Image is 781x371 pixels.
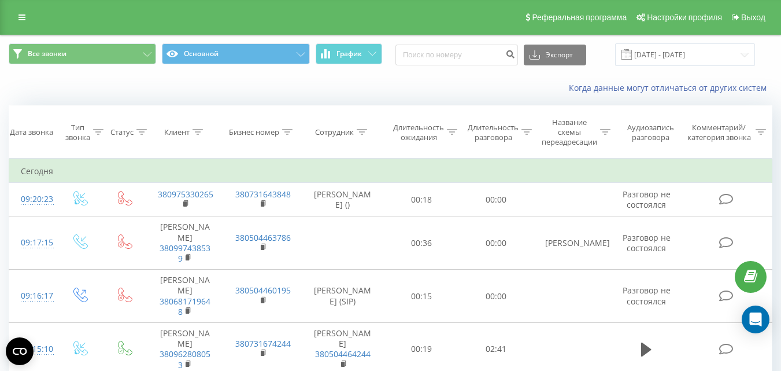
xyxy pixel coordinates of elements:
div: 09:16:17 [21,285,45,307]
div: Бизнес номер [229,127,279,137]
td: Сегодня [9,160,772,183]
button: Основной [162,43,309,64]
a: 380975330265 [158,189,213,200]
div: Название схемы переадресации [542,117,597,147]
button: Open CMP widget [6,337,34,365]
td: 00:15 [384,270,459,323]
a: 380504464244 [315,348,371,359]
a: Когда данные могут отличаться от других систем [569,82,772,93]
div: Аудиозапись разговора [621,123,680,142]
div: Сотрудник [315,127,354,137]
td: [PERSON_NAME] () [301,183,384,216]
button: Все звонки [9,43,156,64]
a: 380504460195 [235,285,291,296]
td: [PERSON_NAME] [534,216,611,270]
div: Длительность разговора [468,123,519,142]
td: [PERSON_NAME] [146,270,224,323]
div: Клиент [164,127,190,137]
button: Экспорт [524,45,586,65]
a: 380681719648 [160,296,210,317]
div: Open Intercom Messenger [742,306,769,333]
td: 00:00 [459,183,534,216]
a: 380504463786 [235,232,291,243]
td: 00:00 [459,270,534,323]
button: График [316,43,382,64]
div: Дата звонка [10,127,53,137]
td: 00:00 [459,216,534,270]
span: График [336,50,362,58]
span: Разговор не состоялся [623,232,671,254]
div: 09:17:15 [21,232,45,254]
div: 09:20:23 [21,188,45,211]
span: Реферальная программа [532,13,627,22]
span: Разговор не состоялся [623,285,671,306]
div: Статус [110,127,134,137]
a: 380997438539 [160,243,210,264]
span: Выход [741,13,765,22]
span: Все звонки [28,49,66,58]
td: [PERSON_NAME] [146,216,224,270]
span: Разговор не состоялся [623,189,671,210]
td: [PERSON_NAME] (SIP) [301,270,384,323]
div: Длительность ожидания [393,123,444,142]
div: 09:15:10 [21,338,45,361]
div: Тип звонка [65,123,90,142]
a: 380962808053 [160,348,210,370]
a: 380731674244 [235,338,291,349]
span: Настройки профиля [647,13,722,22]
td: 00:36 [384,216,459,270]
div: Комментарий/категория звонка [685,123,753,142]
input: Поиск по номеру [395,45,518,65]
a: 380731643848 [235,189,291,200]
td: 00:18 [384,183,459,216]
